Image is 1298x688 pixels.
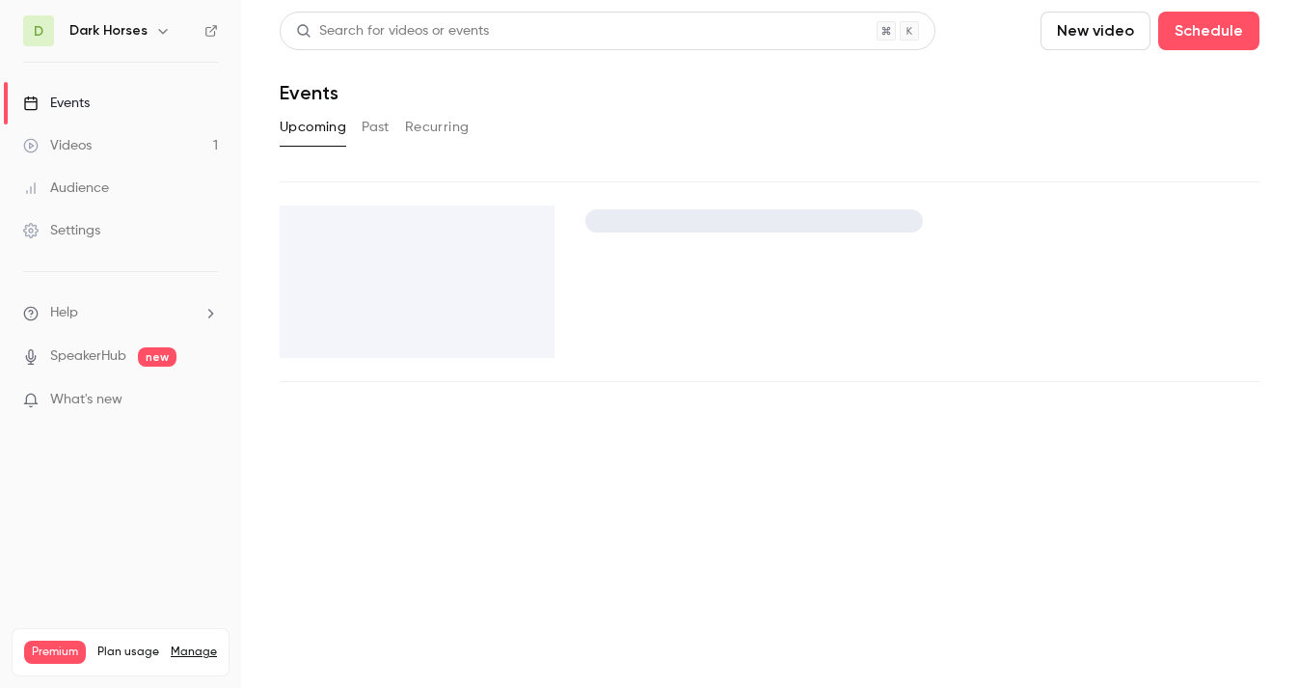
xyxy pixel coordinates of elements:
[23,179,109,198] div: Audience
[280,112,346,143] button: Upcoming
[171,645,217,660] a: Manage
[362,112,390,143] button: Past
[34,21,43,41] span: D
[138,347,176,367] span: new
[24,641,86,664] span: Premium
[405,112,470,143] button: Recurring
[280,81,338,104] h1: Events
[1041,12,1150,50] button: New video
[97,645,159,660] span: Plan usage
[23,94,90,113] div: Events
[296,21,489,41] div: Search for videos or events
[50,303,78,323] span: Help
[23,221,100,240] div: Settings
[50,346,126,367] a: SpeakerHub
[23,136,92,155] div: Videos
[69,21,148,41] h6: Dark Horses
[1158,12,1259,50] button: Schedule
[23,303,218,323] li: help-dropdown-opener
[50,390,122,410] span: What's new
